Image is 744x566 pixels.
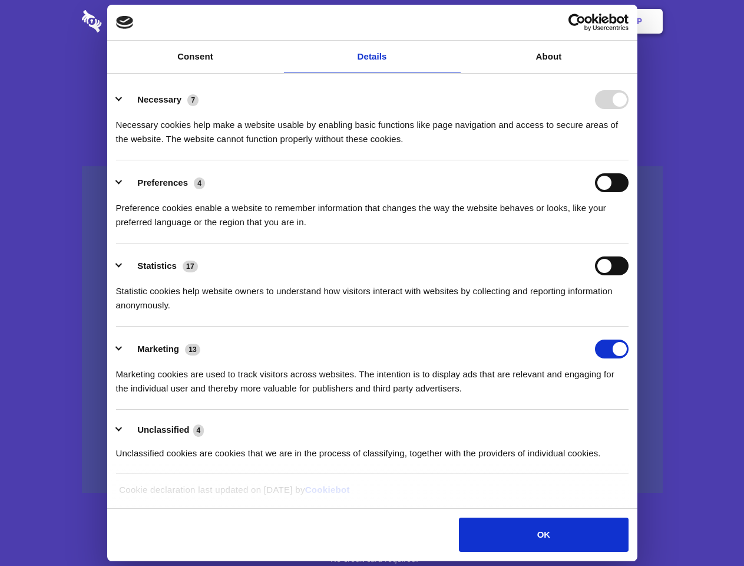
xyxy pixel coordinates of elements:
button: Unclassified (4) [116,423,211,437]
iframe: Drift Widget Chat Controller [685,507,730,552]
button: Marketing (13) [116,340,208,358]
span: 4 [194,177,205,189]
a: Pricing [346,3,397,40]
a: Login [534,3,586,40]
button: Statistics (17) [116,256,206,275]
img: logo [116,16,134,29]
button: Preferences (4) [116,173,213,192]
a: Usercentrics Cookiebot - opens in a new window [525,14,629,31]
img: logo-wordmark-white-trans-d4663122ce5f474addd5e946df7df03e33cb6a1c49d2221995e7729f52c070b2.svg [82,10,183,32]
a: About [461,41,637,73]
div: Unclassified cookies are cookies that we are in the process of classifying, together with the pro... [116,437,629,460]
span: 4 [193,424,204,436]
a: Contact [478,3,532,40]
button: OK [459,518,628,552]
label: Necessary [137,94,181,104]
div: Necessary cookies help make a website usable by enabling basic functions like page navigation and... [116,109,629,146]
label: Statistics [137,261,177,271]
h4: Auto-redaction of sensitive data, encrypted data sharing and self-destructing private chats. Shar... [82,107,663,146]
span: 17 [183,261,198,272]
span: 13 [185,344,200,356]
div: Cookie declaration last updated on [DATE] by [110,483,634,506]
label: Preferences [137,177,188,187]
a: Cookiebot [305,485,350,495]
div: Statistic cookies help website owners to understand how visitors interact with websites by collec... [116,275,629,312]
div: Preference cookies enable a website to remember information that changes the way the website beha... [116,192,629,229]
a: Wistia video thumbnail [82,166,663,493]
a: Details [284,41,461,73]
h1: Eliminate Slack Data Loss. [82,53,663,96]
button: Necessary (7) [116,90,206,109]
a: Consent [107,41,284,73]
div: Marketing cookies are used to track visitors across websites. The intention is to display ads tha... [116,358,629,396]
label: Marketing [137,344,179,354]
span: 7 [187,94,199,106]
